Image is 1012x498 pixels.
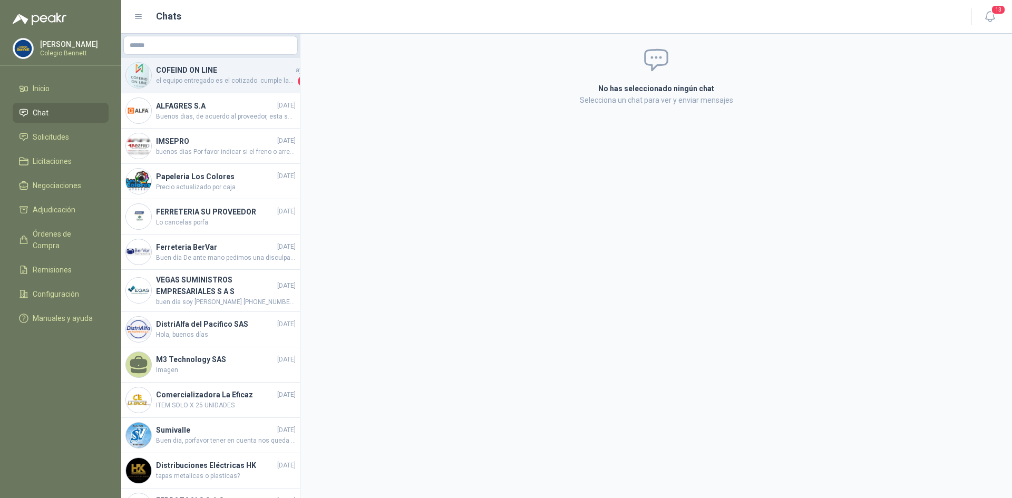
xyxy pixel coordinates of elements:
[13,308,109,328] a: Manuales y ayuda
[156,424,275,436] h4: Sumivalle
[156,471,296,481] span: tapas metalicas o plasticas?
[277,207,296,217] span: [DATE]
[121,164,300,199] a: Company LogoPapeleria Los Colores[DATE]Precio actualizado por caja
[126,317,151,342] img: Company Logo
[277,101,296,111] span: [DATE]
[277,242,296,252] span: [DATE]
[126,169,151,194] img: Company Logo
[156,401,296,411] span: ITEM SOLO X 25 UNIDADES
[277,355,296,365] span: [DATE]
[121,453,300,489] a: Company LogoDistribuciones Eléctricas HK[DATE]tapas metalicas o plasticas?
[277,136,296,146] span: [DATE]
[13,13,66,25] img: Logo peakr
[156,135,275,147] h4: IMSEPRO
[121,418,300,453] a: Company LogoSumivalle[DATE]Buen dia, porfavor tener en cuenta nos queda solo 1 unidad.
[277,461,296,471] span: [DATE]
[13,103,109,123] a: Chat
[33,288,79,300] span: Configuración
[13,127,109,147] a: Solicitudes
[156,147,296,157] span: buenos dias Por favor indicar si el freno o arrestador en mencion es para la linea de vida vertic...
[121,270,300,312] a: Company LogoVEGAS SUMINISTROS EMPRESARIALES S A S[DATE]buen día soy [PERSON_NAME] [PHONE_NUMBER] ...
[156,460,275,471] h4: Distribuciones Eléctricas HK
[991,5,1006,15] span: 13
[33,83,50,94] span: Inicio
[121,129,300,164] a: Company LogoIMSEPRO[DATE]buenos dias Por favor indicar si el freno o arrestador en mencion es par...
[156,354,275,365] h4: M3 Technology SAS
[121,235,300,270] a: Company LogoFerreteria BerVar[DATE]Buen día De ante mano pedimos una disculpa por lo sucedido, no...
[156,253,296,263] span: Buen día De ante mano pedimos una disculpa por lo sucedido, novedad de la cotizacion el valor es ...
[156,436,296,446] span: Buen dia, porfavor tener en cuenta nos queda solo 1 unidad.
[156,330,296,340] span: Hola, buenos días
[33,107,48,119] span: Chat
[126,278,151,303] img: Company Logo
[156,274,275,297] h4: VEGAS SUMINISTROS EMPRESARIALES S A S
[126,387,151,413] img: Company Logo
[121,312,300,347] a: Company LogoDistriAlfa del Pacifico SAS[DATE]Hola, buenos días
[13,260,109,280] a: Remisiones
[33,264,72,276] span: Remisiones
[126,98,151,123] img: Company Logo
[33,131,69,143] span: Solicitudes
[126,423,151,448] img: Company Logo
[13,224,109,256] a: Órdenes de Compra
[156,182,296,192] span: Precio actualizado por caja
[13,200,109,220] a: Adjudicación
[40,50,106,56] p: Colegio Bennett
[33,155,72,167] span: Licitaciones
[33,180,81,191] span: Negociaciones
[126,204,151,229] img: Company Logo
[296,65,308,75] span: ayer
[156,389,275,401] h4: Comercializadora La Eficaz
[277,281,296,291] span: [DATE]
[33,313,93,324] span: Manuales y ayuda
[980,7,999,26] button: 13
[126,133,151,159] img: Company Logo
[13,38,33,58] img: Company Logo
[156,112,296,122] span: Buenos dias, de acuerdo al proveedor, esta semana estarán recogiendo la silla.
[126,239,151,265] img: Company Logo
[277,319,296,329] span: [DATE]
[121,93,300,129] a: Company LogoALFAGRES S.A[DATE]Buenos dias, de acuerdo al proveedor, esta semana estarán recogiend...
[33,228,99,251] span: Órdenes de Compra
[298,76,308,86] span: 2
[40,41,106,48] p: [PERSON_NAME]
[121,383,300,418] a: Company LogoComercializadora La Eficaz[DATE]ITEM SOLO X 25 UNIDADES
[156,218,296,228] span: Lo cancelas porfa
[156,100,275,112] h4: ALFAGRES S.A
[156,241,275,253] h4: Ferreteria BerVar
[277,171,296,181] span: [DATE]
[156,365,296,375] span: Imagen
[277,425,296,435] span: [DATE]
[472,94,840,106] p: Selecciona un chat para ver y enviar mensajes
[156,76,296,86] span: el equipo entregado es el cotizado. cumple las caracteriscas enviadas y solicitadas aplica igualm...
[121,199,300,235] a: Company LogoFERRETERIA SU PROVEEDOR[DATE]Lo cancelas porfa
[472,83,840,94] h2: No has seleccionado ningún chat
[156,171,275,182] h4: Papeleria Los Colores
[13,79,109,99] a: Inicio
[277,390,296,400] span: [DATE]
[13,284,109,304] a: Configuración
[121,347,300,383] a: M3 Technology SAS[DATE]Imagen
[13,151,109,171] a: Licitaciones
[126,63,151,88] img: Company Logo
[156,318,275,330] h4: DistriAlfa del Pacifico SAS
[156,206,275,218] h4: FERRETERIA SU PROVEEDOR
[33,204,75,216] span: Adjudicación
[121,58,300,93] a: Company LogoCOFEIND ON LINEayerel equipo entregado es el cotizado. cumple las caracteriscas envia...
[13,175,109,196] a: Negociaciones
[156,64,294,76] h4: COFEIND ON LINE
[126,458,151,483] img: Company Logo
[156,9,181,24] h1: Chats
[156,297,296,307] span: buen día soy [PERSON_NAME] [PHONE_NUMBER] whatsapp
